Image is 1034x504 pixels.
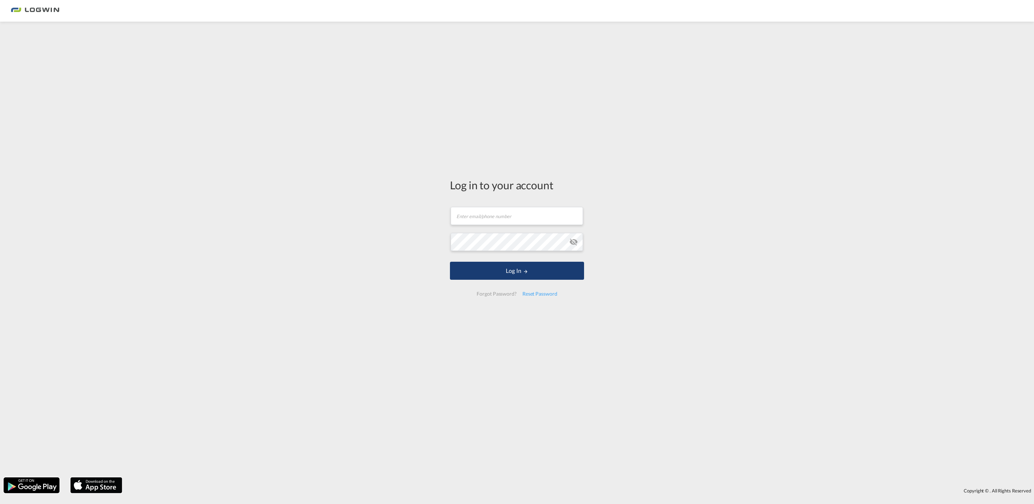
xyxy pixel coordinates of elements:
[3,477,60,494] img: google.png
[569,238,578,246] md-icon: icon-eye-off
[450,262,584,280] button: LOGIN
[70,477,123,494] img: apple.png
[11,3,59,19] img: bc73a0e0d8c111efacd525e4c8ad7d32.png
[474,287,519,300] div: Forgot Password?
[450,177,584,193] div: Log in to your account
[451,207,583,225] input: Enter email/phone number
[520,287,560,300] div: Reset Password
[126,485,1034,497] div: Copyright © . All Rights Reserved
